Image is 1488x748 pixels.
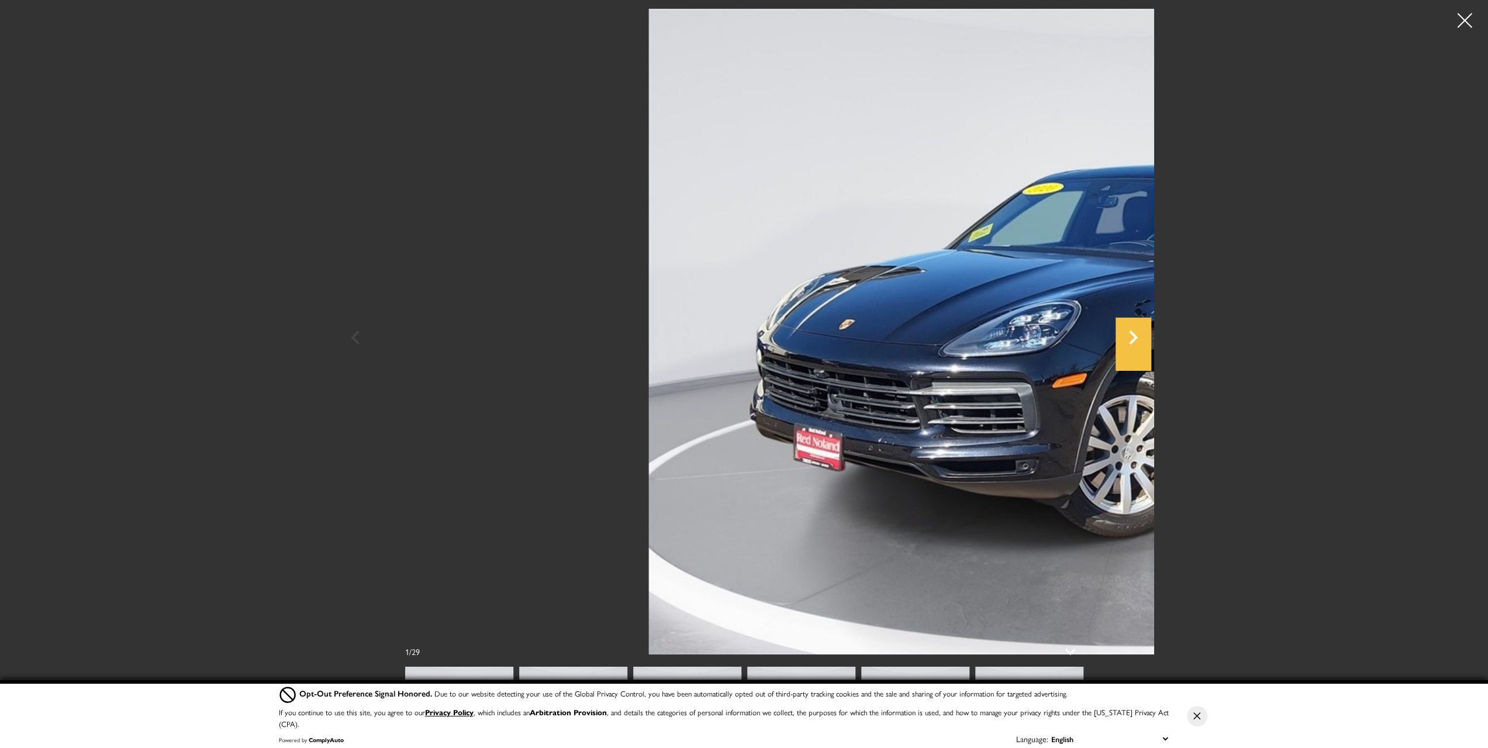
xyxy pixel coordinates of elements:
div: Due to our website detecting your use of the Global Privacy Control, you have been automatically ... [299,687,1067,699]
a: ComplyAuto [309,736,344,744]
strong: Arbitration Provision [530,706,607,718]
span: Opt-Out Preference Signal Honored . [299,687,434,699]
img: Used 2020 Jet Black Metallic Porsche S image 6 [975,667,1083,748]
p: If you continue to use this site, you agree to our , which includes an , and details the categori... [279,706,1169,729]
div: Language: [1016,735,1048,743]
img: Used 2020 Jet Black Metallic Porsche S image 5 [861,667,969,748]
select: Language Select [1048,732,1171,746]
img: Used 2020 Jet Black Metallic Porsche S image 2 [519,667,627,748]
div: Next [1116,318,1151,370]
span: 1 [405,646,409,657]
img: Used 2020 Jet Black Metallic Porsche S image 3 [633,667,741,748]
a: Privacy Policy [425,706,474,718]
span: 29 [412,646,420,657]
img: Used 2020 Jet Black Metallic Porsche S image 4 [747,667,855,748]
button: Close Button [1187,706,1207,726]
img: Used 2020 Jet Black Metallic Porsche S image 1 [405,667,513,748]
div: Powered by [279,736,344,743]
div: / [405,646,420,657]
